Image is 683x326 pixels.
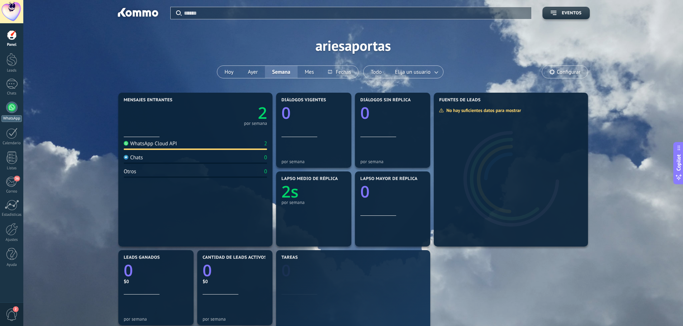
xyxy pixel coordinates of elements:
[264,168,267,175] div: 0
[124,140,177,147] div: WhatsApp Cloud API
[1,238,22,242] div: Ajustes
[1,189,22,194] div: Correo
[1,213,22,217] div: Estadísticas
[124,141,128,146] img: WhatsApp Cloud API
[394,67,432,77] span: Elija un usuario
[1,91,22,96] div: Chats
[281,255,298,260] span: Tareas
[439,107,526,113] div: No hay suficientes datos para mostrar
[281,259,425,281] a: 0
[203,259,267,281] a: 0
[675,154,682,171] span: Copilot
[264,154,267,161] div: 0
[281,176,338,181] span: Lapso medio de réplica
[360,181,370,203] text: 0
[281,102,291,124] text: 0
[124,278,188,284] div: $0
[203,255,267,260] span: Cantidad de leads activos
[1,166,22,171] div: Listas
[364,66,389,78] button: Todo
[281,181,299,203] text: 2s
[542,7,590,19] button: Eventos
[124,259,133,281] text: 0
[360,159,425,164] div: por semana
[203,259,212,281] text: 0
[360,102,370,124] text: 0
[439,98,481,103] span: Fuentes de leads
[124,168,136,175] div: Otros
[203,278,267,284] div: $0
[321,66,358,78] button: Fechas
[265,66,298,78] button: Semana
[203,316,267,322] div: por semana
[124,316,188,322] div: por semana
[124,259,188,281] a: 0
[244,122,267,125] div: por semana
[241,66,265,78] button: Ayer
[1,263,22,267] div: Ayuda
[124,155,128,160] img: Chats
[281,200,346,205] div: por semana
[360,176,417,181] span: Lapso mayor de réplica
[124,98,172,103] span: Mensajes entrantes
[1,115,22,122] div: WhatsApp
[562,11,582,16] span: Eventos
[1,68,22,73] div: Leads
[281,98,326,103] span: Diálogos vigentes
[13,306,19,312] span: 2
[360,98,411,103] span: Diálogos sin réplica
[281,159,346,164] div: por semana
[14,176,20,181] span: 36
[557,69,580,75] span: Configurar
[1,141,22,146] div: Calendario
[124,154,143,161] div: Chats
[124,255,160,260] span: Leads ganados
[217,66,241,78] button: Hoy
[298,66,321,78] button: Mes
[258,102,267,124] text: 2
[281,259,291,281] text: 0
[1,43,22,47] div: Panel
[264,140,267,147] div: 2
[389,66,443,78] button: Elija un usuario
[195,102,267,124] a: 2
